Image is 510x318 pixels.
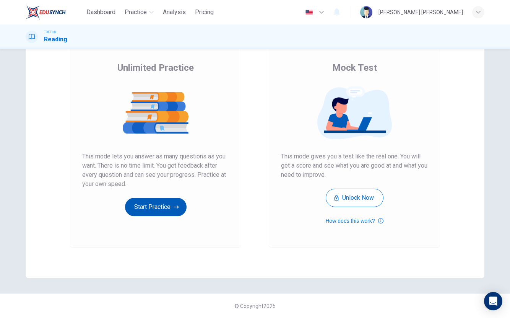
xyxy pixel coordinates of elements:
[281,152,428,179] span: This mode gives you a test like the real one. You will get a score and see what you are good at a...
[125,198,187,216] button: Start Practice
[83,5,119,19] button: Dashboard
[234,303,276,309] span: © Copyright 2025
[325,216,383,225] button: How does this work?
[117,62,194,74] span: Unlimited Practice
[82,152,229,189] span: This mode lets you answer as many questions as you want. There is no time limit. You get feedback...
[160,5,189,19] button: Analysis
[26,5,83,20] a: EduSynch logo
[360,6,372,18] img: Profile picture
[86,8,115,17] span: Dashboard
[195,8,214,17] span: Pricing
[125,8,147,17] span: Practice
[122,5,157,19] button: Practice
[192,5,217,19] button: Pricing
[44,35,67,44] h1: Reading
[326,189,383,207] button: Unlock Now
[26,5,66,20] img: EduSynch logo
[44,29,56,35] span: TOEFL®
[163,8,186,17] span: Analysis
[332,62,377,74] span: Mock Test
[378,8,463,17] div: [PERSON_NAME] [PERSON_NAME]
[484,292,502,310] div: Open Intercom Messenger
[304,10,314,15] img: en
